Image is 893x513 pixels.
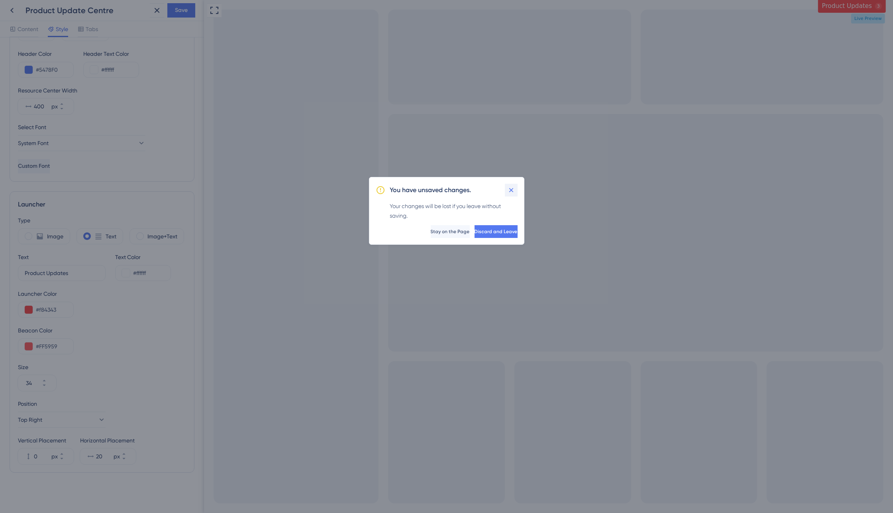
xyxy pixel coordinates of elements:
h2: You have unsaved changes. [390,185,471,195]
span: Stay on the Page [431,228,470,235]
div: 3 [59,4,62,10]
div: Your changes will be lost if you leave without saving. [390,201,518,220]
span: Discard and Leave [475,228,518,235]
span: Live Preview [647,14,681,24]
span: Product Updates [4,2,54,12]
